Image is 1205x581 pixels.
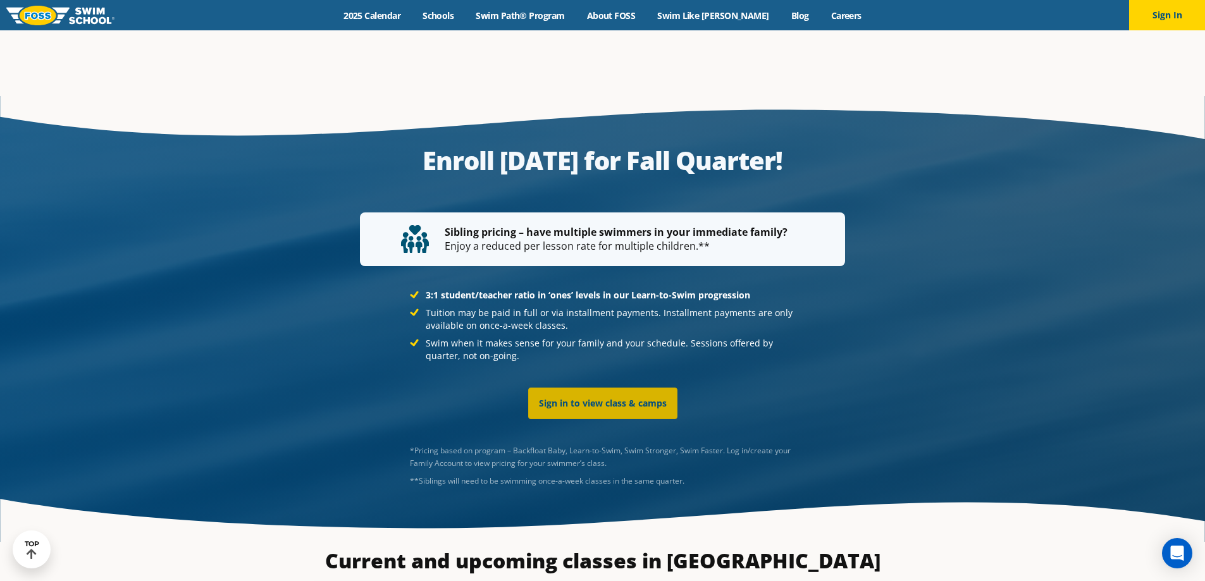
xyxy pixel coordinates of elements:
[401,225,804,254] p: Enjoy a reduced per lesson rate for multiple children.**
[528,388,677,419] a: Sign in to view class & camps
[410,475,795,487] div: Josef Severson, Rachael Blom (group direct message)
[1162,538,1192,568] div: Open Intercom Messenger
[410,475,795,487] div: **Siblings will need to be swimming once-a-week classes in the same quarter.
[360,145,845,176] p: Enroll [DATE] for Fall Quarter!
[333,9,412,21] a: 2025 Calendar
[646,9,781,21] a: Swim Like [PERSON_NAME]
[25,540,39,560] div: TOP
[304,548,901,573] h3: Current and upcoming classes in [GEOGRAPHIC_DATA]
[410,337,795,362] li: Swim when it makes sense for your family and your schedule. Sessions offered by quarter, not on-g...
[465,9,576,21] a: Swim Path® Program
[410,307,795,332] li: Tuition may be paid in full or via installment payments. Installment payments are only available ...
[576,9,646,21] a: About FOSS
[780,9,820,21] a: Blog
[410,444,795,470] p: *Pricing based on program – Backfloat Baby, Learn-to-Swim, Swim Stronger, Swim Faster. Log in/cre...
[412,9,465,21] a: Schools
[426,289,750,301] strong: 3:1 student/teacher ratio in ‘ones’ levels in our Learn-to-Swim progression
[820,9,872,21] a: Careers
[445,225,788,239] strong: Sibling pricing – have multiple swimmers in your immediate family?
[6,6,114,25] img: FOSS Swim School Logo
[401,225,429,253] img: tuition-family-children.svg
